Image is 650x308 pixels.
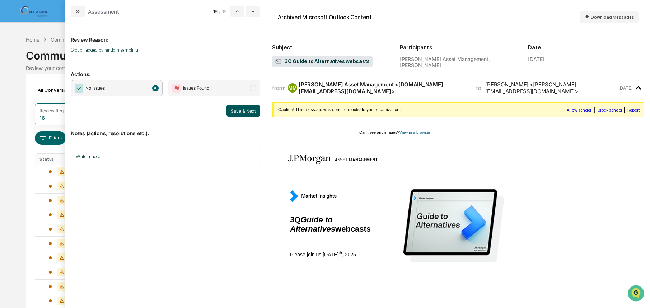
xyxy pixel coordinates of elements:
[278,106,531,113] td: Caution! This message was sent from outside your organization.
[272,44,388,51] h2: Subject
[26,37,39,43] div: Home
[14,160,45,167] span: Data Lookup
[7,147,13,153] div: 🖐️
[284,130,505,135] p: Can't see any images?
[288,83,297,93] div: MM
[7,15,131,27] p: How can we help?
[580,11,639,23] button: Download Messages
[594,106,595,113] span: |
[49,144,92,157] a: 🗄️Attestations
[400,44,516,51] h2: Participants
[4,157,48,170] a: 🔎Data Lookup
[85,85,105,92] span: No Issues
[288,155,378,164] img: J.P.Morgan Asset Management
[528,44,644,51] h2: Date
[26,65,624,71] div: Review your communication records across channels
[22,98,58,103] span: [PERSON_NAME]
[60,98,62,103] span: •
[51,37,109,43] div: Communications Archive
[528,56,544,62] div: [DATE]
[71,62,260,77] p: Actions:
[627,284,646,304] iframe: Open customer support
[59,147,89,154] span: Attestations
[7,161,13,167] div: 🔎
[275,58,370,65] span: 3Q Guide to Alternatives webcasts
[299,81,467,95] div: [PERSON_NAME] Asset Management <[DOMAIN_NAME][EMAIL_ADDRESS][DOMAIN_NAME]>
[623,106,625,113] span: |
[71,122,260,136] p: Notes (actions, resolutions etc.):
[598,108,622,113] a: Block sender
[399,130,431,135] a: Having trouble viewing this email? View in a browser.
[32,62,99,68] div: We're available if you need us!
[39,115,45,121] div: 16
[485,81,617,95] div: [PERSON_NAME] <[PERSON_NAME][EMAIL_ADDRESS][DOMAIN_NAME]>
[290,190,344,202] img: Market Insights
[183,85,209,92] span: Issues Found
[111,78,131,87] button: See all
[290,215,335,233] i: Guide to Alternatives
[122,57,131,66] button: Start new chat
[4,144,49,157] a: 🖐️Preclearance
[17,4,52,18] img: logo
[7,110,19,122] img: Jack Rasmussen
[26,43,624,62] div: Communications Archive
[88,8,119,15] div: Assessment
[71,28,260,43] p: Review Reason:
[290,250,390,257] p: Please join us [DATE] , 2025
[272,85,285,91] span: from:
[627,108,640,113] a: Report
[393,180,511,269] img: Guide to Asia
[15,55,28,68] img: 4531339965365_218c74b014194aa58b9b_72.jpg
[591,15,634,20] span: Download Messages
[618,85,632,91] time: Monday, September 8, 2025 at 9:07:26 AM
[7,55,20,68] img: 1746055101610-c473b297-6a78-478c-a979-82029cc54cd1
[35,131,66,145] button: Filters
[14,98,20,104] img: 1746055101610-c473b297-6a78-478c-a979-82029cc54cd1
[64,98,78,103] span: [DATE]
[14,147,46,154] span: Preclearance
[64,117,78,123] span: [DATE]
[14,117,20,123] img: 1746055101610-c473b297-6a78-478c-a979-82029cc54cd1
[35,154,80,165] th: Status
[7,91,19,102] img: Jack Rasmussen
[400,56,516,68] div: [PERSON_NAME] Asset Management, [PERSON_NAME]
[32,55,118,62] div: Start new chat
[75,84,83,93] img: Checkmark
[71,178,87,183] span: Pylon
[35,84,89,96] div: All Conversations
[71,47,260,53] p: Group flagged by random sampling.
[39,108,74,113] div: Review Required
[290,215,390,234] h1: 3Q webcasts
[567,108,591,113] a: Allow sender
[22,117,58,123] span: [PERSON_NAME]
[338,250,342,255] sup: th
[7,80,48,85] div: Past conversations
[52,147,58,153] div: 🗄️
[51,177,87,183] a: Powered byPylon
[278,14,371,21] div: Archived Microsoft Outlook Content
[60,117,62,123] span: •
[172,84,181,93] img: Flag
[476,85,482,91] span: to:
[213,9,218,14] span: 16
[219,9,229,14] span: / 16
[226,105,260,117] button: Save & Next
